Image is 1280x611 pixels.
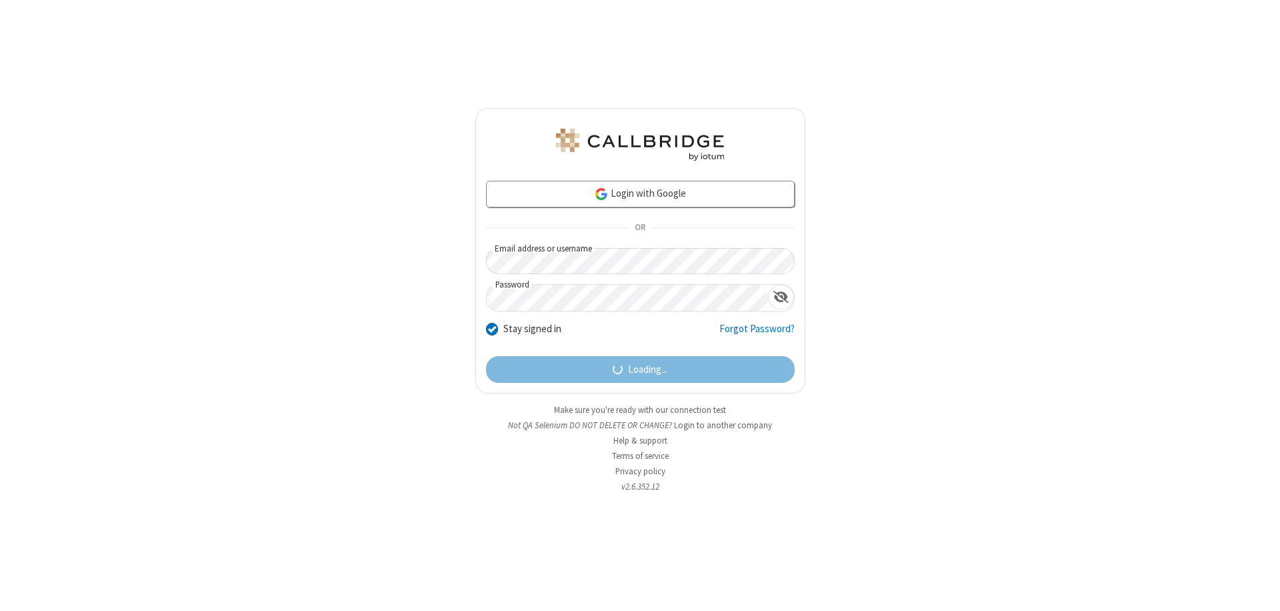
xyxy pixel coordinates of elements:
label: Stay signed in [503,322,561,337]
span: Loading... [628,362,667,378]
span: OR [629,219,651,237]
button: Loading... [486,356,795,383]
img: QA Selenium DO NOT DELETE OR CHANGE [553,129,727,161]
button: Login to another company [674,419,772,432]
a: Make sure you're ready with our connection test [554,404,726,416]
a: Help & support [613,435,667,446]
a: Terms of service [612,450,669,462]
input: Email address or username [486,248,795,274]
div: Show password [768,285,794,310]
a: Forgot Password? [719,322,795,347]
a: Login with Google [486,181,795,207]
a: Privacy policy [615,466,665,477]
input: Password [487,285,768,311]
img: google-icon.png [594,187,609,201]
li: Not QA Selenium DO NOT DELETE OR CHANGE? [475,419,805,432]
li: v2.6.352.12 [475,480,805,493]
